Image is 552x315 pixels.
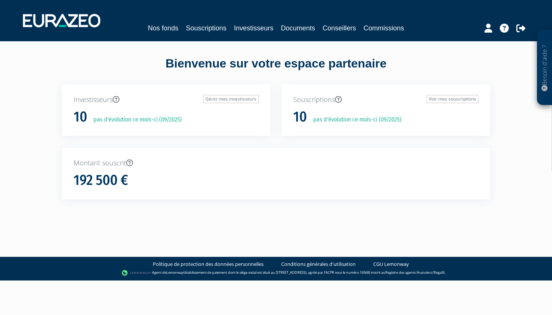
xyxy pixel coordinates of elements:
h1: 192 500 € [74,172,128,188]
a: Lemonway [166,270,184,275]
a: Souscriptions [186,23,226,33]
a: Gérer mes investisseurs [203,95,259,103]
p: Souscriptions [293,95,478,105]
a: Conditions générales d'utilisation [281,261,356,268]
a: Conseillers [323,23,356,33]
p: Besoin d'aide ? [540,34,549,102]
h1: 10 [74,109,87,125]
a: Politique de protection des données personnelles [153,261,264,268]
h1: 10 [293,109,307,125]
a: Nos fonds [148,23,178,33]
p: pas d'évolution ce mois-ci (09/2025) [308,115,401,124]
div: - Agent de (établissement de paiement dont le siège social est situé au [STREET_ADDRESS], agréé p... [8,269,544,277]
a: Voir mes souscriptions [427,95,478,103]
img: logo-lemonway.png [122,269,151,277]
p: pas d'évolution ce mois-ci (09/2025) [88,115,182,124]
a: Documents [281,23,315,33]
a: Investisseurs [234,23,273,33]
p: Investisseurs [74,95,259,105]
a: CGU Lemonway [373,261,409,268]
a: Registre des agents financiers (Regafi) [385,270,445,275]
img: 1732889491-logotype_eurazeo_blanc_rvb.png [23,14,100,27]
a: Commissions [363,23,404,33]
div: Bienvenue sur votre espace partenaire [56,55,496,84]
p: Montant souscrit [74,158,478,168]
